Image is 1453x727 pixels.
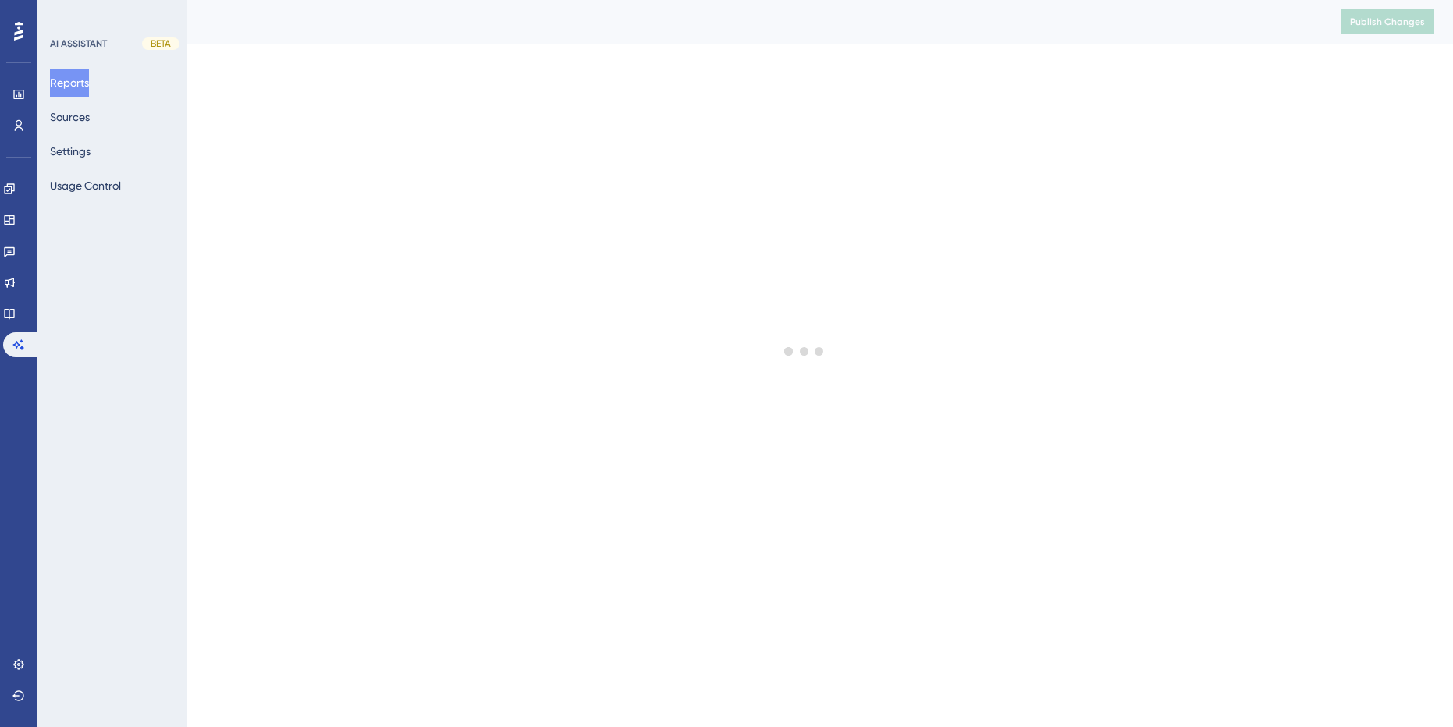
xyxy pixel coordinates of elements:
div: AI ASSISTANT [50,37,107,50]
button: Sources [50,103,90,131]
button: Settings [50,137,91,165]
span: Publish Changes [1350,16,1425,28]
div: BETA [142,37,179,50]
button: Reports [50,69,89,97]
button: Usage Control [50,172,121,200]
button: Publish Changes [1341,9,1434,34]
